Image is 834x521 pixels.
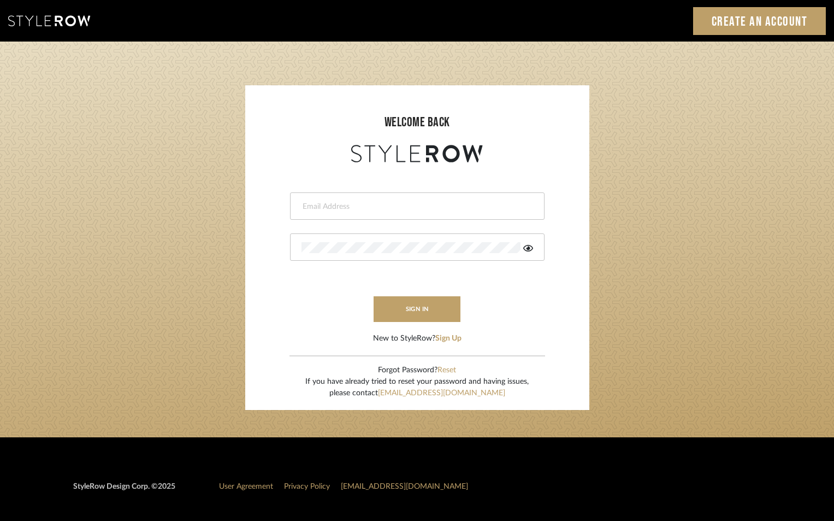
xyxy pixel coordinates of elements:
[437,365,456,376] button: Reset
[435,333,462,344] button: Sign Up
[374,296,461,322] button: sign in
[284,483,330,490] a: Privacy Policy
[341,483,468,490] a: [EMAIL_ADDRESS][DOMAIN_NAME]
[378,389,505,397] a: [EMAIL_ADDRESS][DOMAIN_NAME]
[693,7,826,35] a: Create an Account
[301,201,530,212] input: Email Address
[373,333,462,344] div: New to StyleRow?
[305,376,529,399] div: If you have already tried to reset your password and having issues, please contact
[305,365,529,376] div: Forgot Password?
[256,113,578,132] div: welcome back
[73,481,175,501] div: StyleRow Design Corp. ©2025
[219,483,273,490] a: User Agreement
